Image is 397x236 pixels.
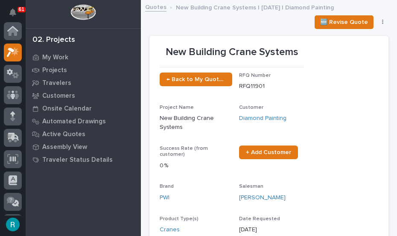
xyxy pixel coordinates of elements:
a: Automated Drawings [26,115,141,128]
a: Cranes [160,225,180,234]
span: ← Back to My Quotes [166,76,225,82]
a: Onsite Calendar [26,102,141,115]
p: 0 % [160,161,232,170]
button: Notifications [4,3,22,21]
a: Projects [26,64,141,76]
div: Notifications61 [11,9,22,22]
button: 🆕 Revise Quote [315,15,374,29]
span: + Add Customer [246,149,291,155]
a: My Work [26,51,141,64]
a: Traveler Status Details [26,153,141,166]
p: Active Quotes [42,131,85,138]
p: Traveler Status Details [42,156,113,164]
button: users-avatar [4,216,22,233]
p: Onsite Calendar [42,105,92,113]
span: 🆕 Revise Quote [320,17,368,27]
a: ← Back to My Quotes [160,73,232,86]
p: New Building Crane Systems | [DATE] | Diamond Painting [176,2,334,12]
span: RFQ Number [239,73,271,78]
div: 02. Projects [32,35,75,45]
a: Active Quotes [26,128,141,140]
p: RFQ11901 [239,82,312,91]
a: Assembly View [26,140,141,153]
p: My Work [42,54,68,61]
p: Projects [42,67,67,74]
p: Customers [42,92,75,100]
span: Product Type(s) [160,216,198,221]
span: Date Requested [239,216,280,221]
span: Project Name [160,105,194,110]
p: Assembly View [42,143,87,151]
a: [PERSON_NAME] [239,193,286,202]
a: Customers [26,89,141,102]
p: New Building Crane Systems [160,114,232,132]
a: Diamond Painting [239,114,286,123]
span: Brand [160,184,174,189]
a: Quotes [145,2,166,12]
p: 61 [19,6,24,12]
img: Workspace Logo [70,4,96,20]
p: New Building Crane Systems [160,46,304,58]
a: Travelers [26,76,141,89]
span: Salesman [239,184,263,189]
span: Customer [239,105,263,110]
span: Success Rate (from customer) [160,146,208,157]
a: PWI [160,193,169,202]
p: Automated Drawings [42,118,106,125]
p: [DATE] [239,225,312,234]
a: + Add Customer [239,146,298,159]
p: Travelers [42,79,71,87]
